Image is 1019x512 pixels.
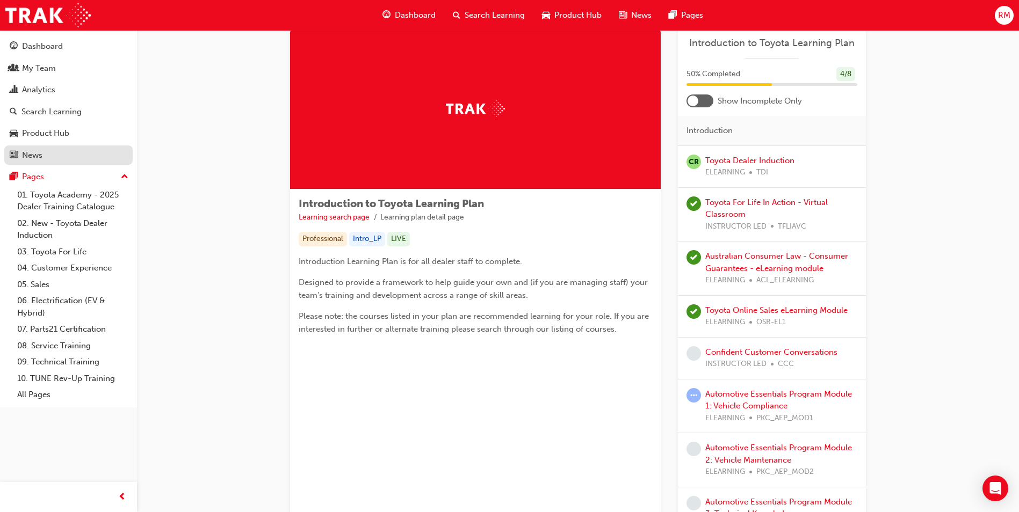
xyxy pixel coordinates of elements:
[705,274,745,287] span: ELEARNING
[22,62,56,75] div: My Team
[756,466,814,478] span: PKC_AEP_MOD2
[619,9,627,22] span: news-icon
[686,346,701,361] span: learningRecordVerb_NONE-icon
[756,274,814,287] span: ACL_ELEARNING
[705,466,745,478] span: ELEARNING
[13,338,133,354] a: 08. Service Training
[10,107,17,117] span: search-icon
[380,211,464,224] li: Learning plan detail page
[10,64,18,74] span: people-icon
[718,95,802,107] span: Show Incomplete Only
[681,9,703,21] span: Pages
[10,172,18,182] span: pages-icon
[778,221,806,233] span: TFLIAVC
[705,305,848,315] a: Toyota Online Sales eLearning Module
[660,4,712,26] a: pages-iconPages
[631,9,652,21] span: News
[705,389,852,411] a: Automotive Essentials Program Module 1: Vehicle Compliance
[299,257,522,266] span: Introduction Learning Plan is for all dealer staff to complete.
[22,40,63,53] div: Dashboard
[13,354,133,370] a: 09. Technical Training
[686,442,701,456] span: learningRecordVerb_NONE-icon
[686,496,701,510] span: learningRecordVerb_NONE-icon
[756,412,813,425] span: PKC_AEP_MOD1
[13,292,133,321] a: 06. Electrification (EV & Hybrid)
[299,311,651,334] span: Please note: the courses listed in your plan are recommended learning for your role. If you are i...
[756,166,768,179] span: TDI
[4,102,133,122] a: Search Learning
[686,304,701,319] span: learningRecordVerb_PASS-icon
[13,370,133,387] a: 10. TUNE Rev-Up Training
[995,6,1014,25] button: RM
[705,166,745,179] span: ELEARNING
[705,443,852,465] a: Automotive Essentials Program Module 2: Vehicle Maintenance
[686,250,701,265] span: learningRecordVerb_COMPLETE-icon
[686,68,740,81] span: 50 % Completed
[686,388,701,403] span: learningRecordVerb_ATTEMPT-icon
[705,347,837,357] a: Confident Customer Conversations
[4,145,133,165] a: News
[836,67,855,82] div: 4 / 8
[299,232,347,246] div: Professional
[4,36,133,56] a: Dashboard
[382,9,391,22] span: guage-icon
[299,277,650,300] span: Designed to provide a framework to help guide your own and (if you are managing staff) your team'...
[4,123,133,143] a: Product Hub
[299,213,370,222] a: Learning search page
[4,167,133,187] button: Pages
[13,321,133,338] a: 07. Parts21 Certification
[453,9,460,22] span: search-icon
[374,4,444,26] a: guage-iconDashboard
[22,127,69,140] div: Product Hub
[5,3,91,27] img: Trak
[10,151,18,160] span: news-icon
[22,84,55,96] div: Analytics
[705,221,767,233] span: INSTRUCTOR LED
[4,58,133,78] a: My Team
[705,156,794,165] a: Toyota Dealer Induction
[982,476,1008,501] div: Open Intercom Messenger
[686,125,733,137] span: Introduction
[121,170,128,184] span: up-icon
[13,260,133,276] a: 04. Customer Experience
[349,232,385,246] div: Intro_LP
[13,386,133,403] a: All Pages
[705,316,745,328] span: ELEARNING
[21,106,82,118] div: Search Learning
[705,412,745,425] span: ELEARNING
[22,171,44,183] div: Pages
[10,129,18,138] span: car-icon
[4,34,133,167] button: DashboardMy TeamAnalyticsSearch LearningProduct HubNews
[395,9,436,21] span: Dashboard
[13,187,133,215] a: 01. Toyota Academy - 2025 Dealer Training Catalogue
[705,358,767,370] span: INSTRUCTOR LED
[554,9,602,21] span: Product Hub
[465,9,525,21] span: Search Learning
[10,42,18,52] span: guage-icon
[299,198,484,210] span: Introduction to Toyota Learning Plan
[118,491,126,504] span: prev-icon
[13,244,133,260] a: 03. Toyota For Life
[13,215,133,244] a: 02. New - Toyota Dealer Induction
[756,316,786,328] span: OSR-EL1
[705,198,828,220] a: Toyota For Life In Action - Virtual Classroom
[778,358,794,370] span: CCC
[542,9,550,22] span: car-icon
[705,251,848,273] a: Australian Consumer Law - Consumer Guarantees - eLearning module
[669,9,677,22] span: pages-icon
[998,9,1010,21] span: RM
[387,232,410,246] div: LIVE
[4,80,133,100] a: Analytics
[446,100,505,117] img: Trak
[686,196,701,211] span: learningRecordVerb_ATTEND-icon
[22,149,42,162] div: News
[686,37,857,49] a: Introduction to Toyota Learning Plan
[610,4,660,26] a: news-iconNews
[10,85,18,95] span: chart-icon
[13,276,133,293] a: 05. Sales
[533,4,610,26] a: car-iconProduct Hub
[686,155,701,169] span: null-icon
